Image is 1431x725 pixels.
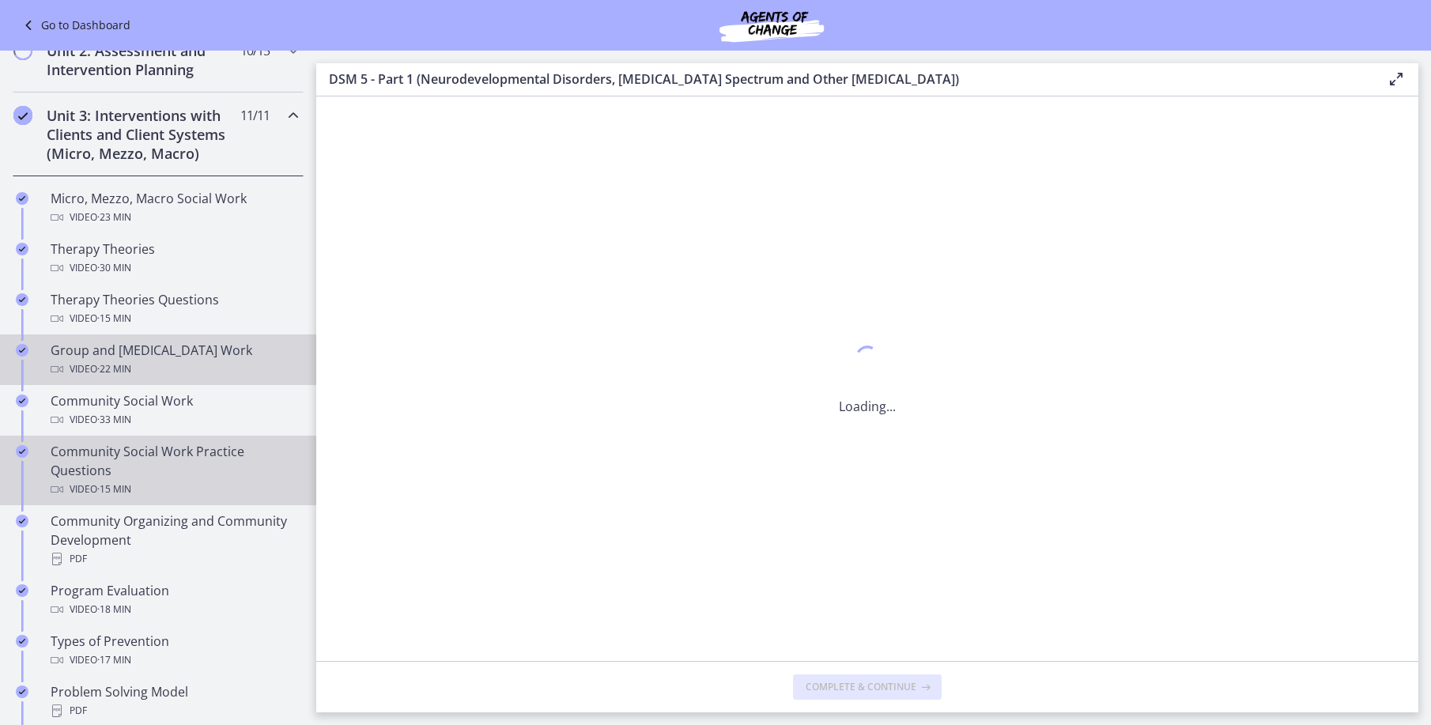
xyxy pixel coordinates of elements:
div: Community Social Work [51,391,297,429]
div: Community Social Work Practice Questions [51,442,297,499]
div: Video [51,410,297,429]
div: Video [51,600,297,619]
i: Completed [16,515,28,527]
a: Go to Dashboard [19,16,130,35]
div: Program Evaluation [51,581,297,619]
span: 10 / 15 [240,41,270,60]
h3: DSM 5 - Part 1 (Neurodevelopmental Disorders, [MEDICAL_DATA] Spectrum and Other [MEDICAL_DATA]) [329,70,1361,89]
span: Complete & continue [806,681,916,693]
button: Complete & continue [793,674,942,700]
div: Community Organizing and Community Development [51,512,297,568]
span: · 15 min [97,480,131,499]
i: Completed [16,635,28,648]
i: Completed [16,685,28,698]
span: · 22 min [97,360,131,379]
span: · 30 min [97,259,131,278]
div: PDF [51,549,297,568]
div: Therapy Theories [51,240,297,278]
div: Video [51,259,297,278]
div: Group and [MEDICAL_DATA] Work [51,341,297,379]
i: Completed [16,584,28,597]
div: Micro, Mezzo, Macro Social Work [51,189,297,227]
span: 11 / 11 [240,106,270,125]
i: Completed [16,395,28,407]
span: · 23 min [97,208,131,227]
i: Completed [13,106,32,125]
i: Completed [16,243,28,255]
div: Video [51,208,297,227]
img: Agents of Change [677,6,867,44]
i: Completed [16,192,28,205]
span: · 33 min [97,410,131,429]
div: Problem Solving Model [51,682,297,720]
span: · 18 min [97,600,131,619]
div: Video [51,480,297,499]
div: Video [51,651,297,670]
h2: Unit 3: Interventions with Clients and Client Systems (Micro, Mezzo, Macro) [47,106,240,163]
h2: Unit 2: Assessment and Intervention Planning [47,41,240,79]
div: Types of Prevention [51,632,297,670]
div: Video [51,309,297,328]
div: Video [51,360,297,379]
div: PDF [51,701,297,720]
div: Therapy Theories Questions [51,290,297,328]
i: Completed [16,344,28,357]
i: Completed [16,293,28,306]
p: Loading... [839,397,896,416]
div: 1 [839,342,896,378]
span: · 15 min [97,309,131,328]
span: · 17 min [97,651,131,670]
i: Completed [16,445,28,458]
